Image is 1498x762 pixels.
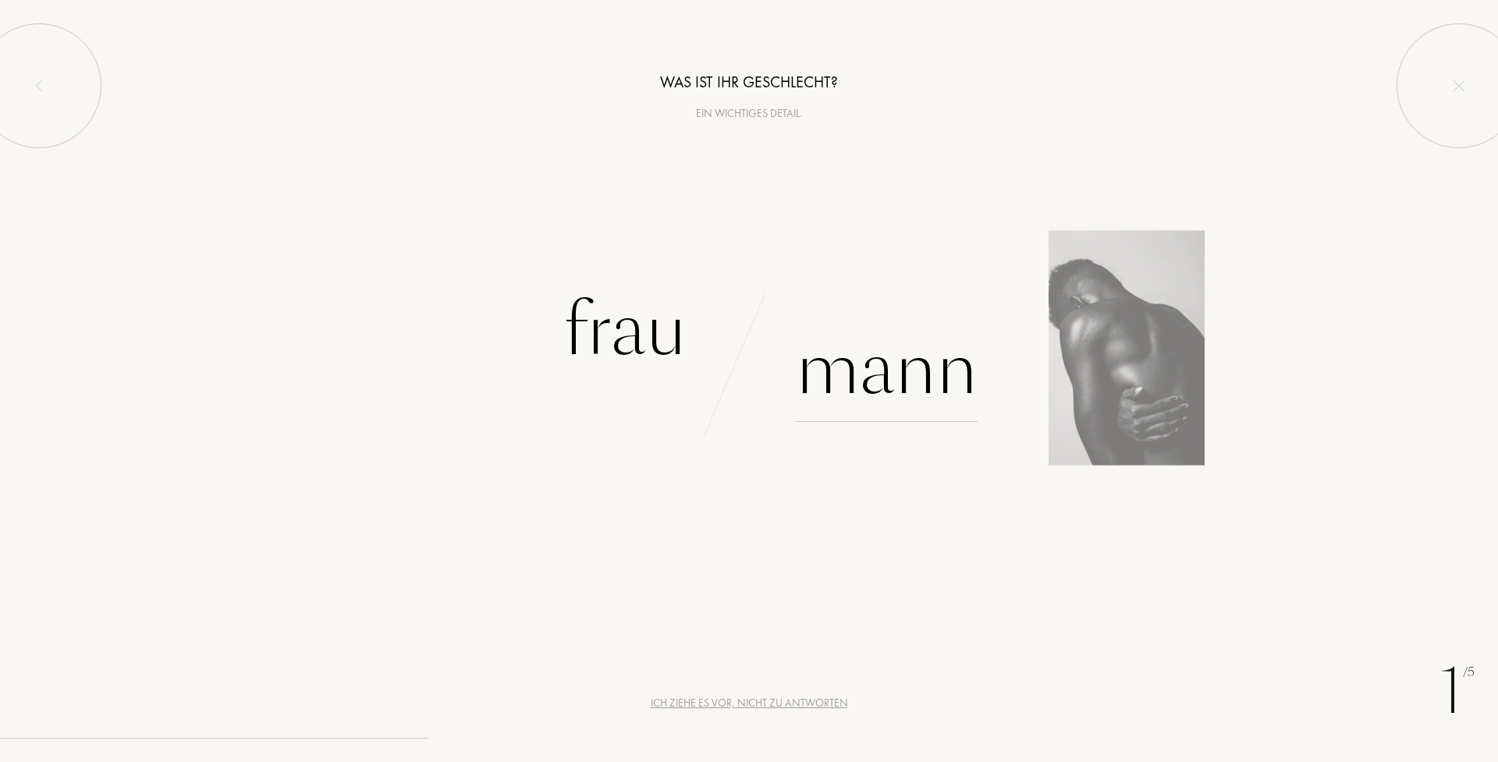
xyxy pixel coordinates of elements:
img: left_onboard.svg [33,80,45,92]
div: 1 [1439,645,1475,739]
span: /5 [1463,664,1475,682]
div: Ich ziehe es vor, nicht zu antworten [651,695,848,711]
div: Mann [796,317,978,422]
img: quit_onboard.svg [1453,80,1465,92]
div: Frau [563,278,687,383]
